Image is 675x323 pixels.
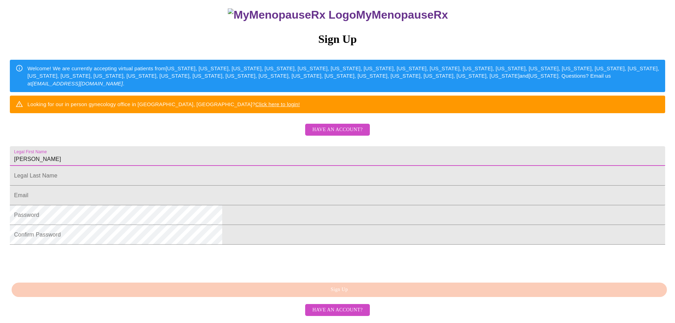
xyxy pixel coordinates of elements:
[305,304,369,316] button: Have an account?
[312,125,362,134] span: Have an account?
[10,33,665,46] h3: Sign Up
[305,124,369,136] button: Have an account?
[11,8,666,21] h3: MyMenopauseRx
[10,248,117,276] iframe: reCAPTCHA
[32,80,123,86] em: [EMAIL_ADDRESS][DOMAIN_NAME]
[27,62,660,90] div: Welcome! We are currently accepting virtual patients from [US_STATE], [US_STATE], [US_STATE], [US...
[303,131,371,137] a: Have an account?
[27,98,300,111] div: Looking for our in person gynecology office in [GEOGRAPHIC_DATA], [GEOGRAPHIC_DATA]?
[312,306,362,315] span: Have an account?
[303,306,371,312] a: Have an account?
[255,101,300,107] a: Click here to login!
[228,8,356,21] img: MyMenopauseRx Logo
